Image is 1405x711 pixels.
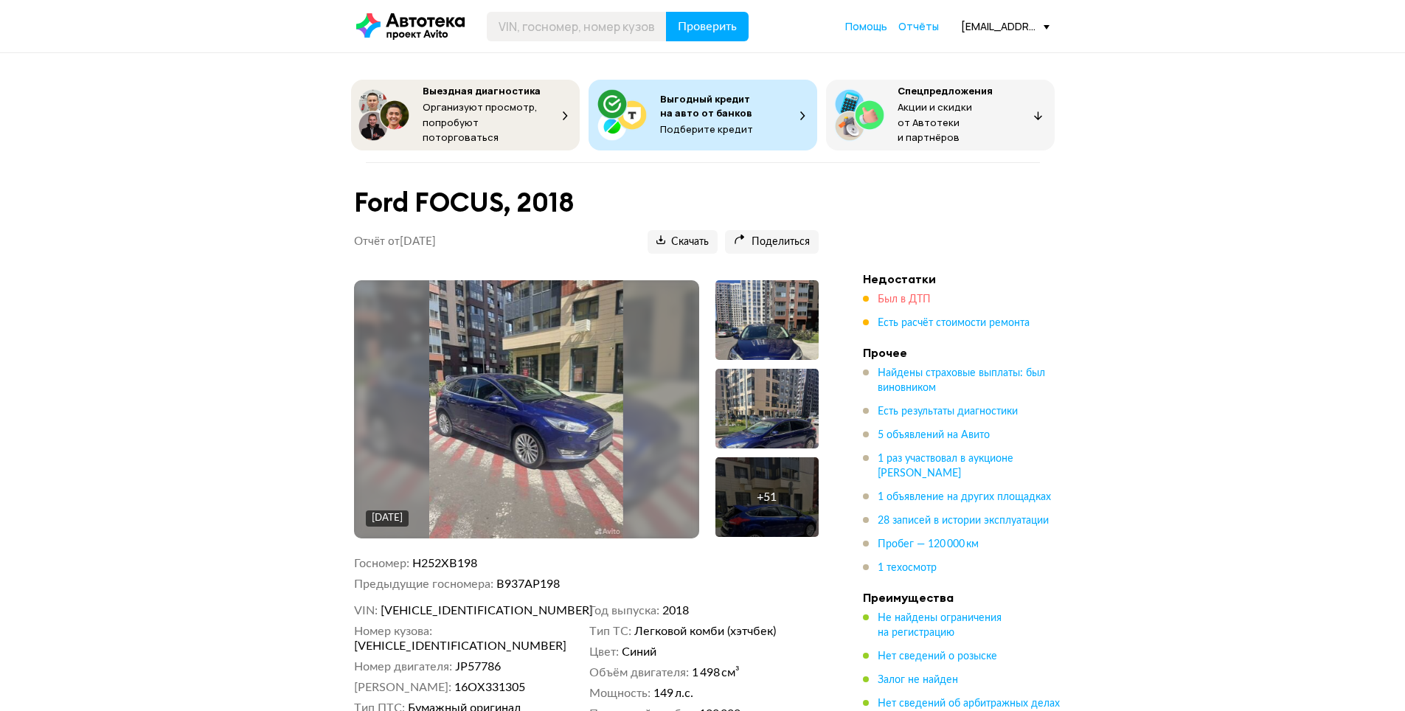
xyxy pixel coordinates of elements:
[678,21,737,32] span: Проверить
[878,613,1002,638] span: Не найдены ограничения на регистрацию
[354,577,493,592] dt: Предыдущие госномера
[878,698,1060,709] span: Нет сведений об арбитражных делах
[863,271,1069,286] h4: Недостатки
[666,12,749,41] button: Проверить
[656,235,709,249] span: Скачать
[826,80,1055,150] button: СпецпредложенияАкции и скидки от Автотеки и партнёров
[429,280,623,538] img: Main car
[622,645,656,659] span: Синий
[863,345,1069,360] h4: Прочее
[423,84,541,97] span: Выездная диагностика
[354,235,436,249] p: Отчёт от [DATE]
[454,680,525,695] span: 16ОХ331305
[496,577,819,592] dd: В937АР198
[898,19,939,34] a: Отчёты
[351,80,580,150] button: Выездная диагностикаОрганизуют просмотр, попробуют поторговаться
[863,590,1069,605] h4: Преимущества
[589,665,689,680] dt: Объём двигателя
[589,645,619,659] dt: Цвет
[878,406,1018,417] span: Есть результаты диагностики
[412,558,477,569] span: Н252ХВ198
[634,624,776,639] span: Легковой комби (хэтчбек)
[381,603,550,618] span: [VEHICLE_IDENTIFICATION_NUMBER]
[878,430,990,440] span: 5 объявлений на Авито
[898,100,972,144] span: Акции и скидки от Автотеки и партнёров
[845,19,887,34] a: Помощь
[354,639,524,653] span: [VEHICLE_IDENTIFICATION_NUMBER]
[878,563,937,573] span: 1 техосмотр
[354,603,378,618] dt: VIN
[878,539,979,549] span: Пробег — 120 000 км
[878,651,997,662] span: Нет сведений о розыске
[653,686,693,701] span: 149 л.с.
[455,659,501,674] span: JР57786
[845,19,887,33] span: Помощь
[725,230,819,254] button: Поделиться
[589,624,631,639] dt: Тип ТС
[487,12,667,41] input: VIN, госномер, номер кузова
[878,492,1051,502] span: 1 объявление на других площадках
[354,556,409,571] dt: Госномер
[648,230,718,254] button: Скачать
[734,235,810,249] span: Поделиться
[878,516,1049,526] span: 28 записей в истории эксплуатации
[354,680,451,695] dt: [PERSON_NAME]
[692,665,740,680] span: 1 498 см³
[372,512,403,525] div: [DATE]
[898,84,993,97] span: Спецпредложения
[354,659,452,674] dt: Номер двигателя
[354,187,819,218] h1: Ford FOCUS, 2018
[660,122,753,136] span: Подберите кредит
[878,454,1013,479] span: 1 раз участвовал в аукционе [PERSON_NAME]
[898,19,939,33] span: Отчёты
[878,318,1030,328] span: Есть расчёт стоимости ремонта
[757,490,777,504] div: + 51
[660,92,752,119] span: Выгодный кредит на авто от банков
[354,624,432,639] dt: Номер кузова
[589,686,651,701] dt: Мощность
[878,368,1045,393] span: Найдены страховые выплаты: был виновником
[662,603,689,618] span: 2018
[878,675,958,685] span: Залог не найден
[961,19,1050,33] div: [EMAIL_ADDRESS][DOMAIN_NAME]
[589,80,817,150] button: Выгодный кредит на авто от банковПодберите кредит
[878,294,931,305] span: Был в ДТП
[423,100,538,144] span: Организуют просмотр, попробуют поторговаться
[589,603,659,618] dt: Год выпуска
